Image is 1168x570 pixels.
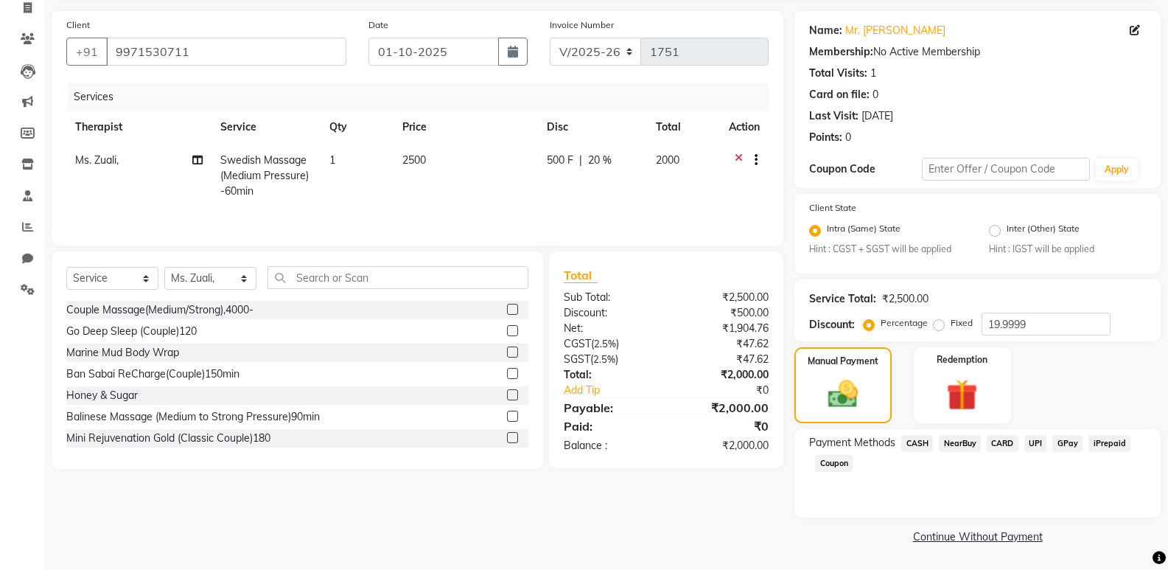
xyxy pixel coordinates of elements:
[656,153,679,167] span: 2000
[666,367,780,383] div: ₹2,000.00
[845,130,851,145] div: 0
[809,291,876,307] div: Service Total:
[66,345,179,361] div: Marine Mud Body Wrap
[685,383,780,398] div: ₹0
[211,111,321,144] th: Service
[809,87,870,102] div: Card on file:
[75,153,119,167] span: Ms. Zuali,
[66,38,108,66] button: +91
[815,455,853,472] span: Coupon
[588,153,612,168] span: 20 %
[937,375,987,414] img: _gift.svg
[368,18,388,32] label: Date
[666,352,780,367] div: ₹47.62
[809,161,921,177] div: Coupon Code
[666,321,780,336] div: ₹1,904.76
[666,438,780,453] div: ₹2,000.00
[553,417,666,435] div: Paid:
[594,338,616,350] span: 2.5%
[809,435,895,451] span: Payment Methods
[547,153,573,168] span: 500 F
[870,66,876,81] div: 1
[809,243,966,256] small: Hint : CGST + SGST will be applied
[647,111,720,144] th: Total
[666,305,780,321] div: ₹500.00
[553,438,666,453] div: Balance :
[861,108,893,124] div: [DATE]
[550,18,614,32] label: Invoice Number
[66,409,320,425] div: Balinese Massage (Medium to Strong Pressure)90min
[989,243,1146,256] small: Hint : IGST will be applied
[901,435,933,452] span: CASH
[809,44,873,60] div: Membership:
[819,377,867,411] img: _cash.svg
[808,355,878,368] label: Manual Payment
[666,417,780,435] div: ₹0
[881,316,928,330] label: Percentage
[538,111,647,144] th: Disc
[937,353,987,366] label: Redemption
[553,383,685,398] a: Add Tip
[809,108,858,124] div: Last Visit:
[220,153,309,198] span: Swedish Massage (Medium Pressure)-60min
[564,268,598,283] span: Total
[666,336,780,352] div: ₹47.62
[66,18,90,32] label: Client
[872,87,878,102] div: 0
[66,111,211,144] th: Therapist
[106,38,346,66] input: Search by Name/Mobile/Email/Code
[809,44,1146,60] div: No Active Membership
[579,153,582,168] span: |
[827,222,901,240] label: Intra (Same) State
[1096,159,1138,181] button: Apply
[66,302,253,318] div: Couple Massage(Medium/Strong),4000-
[564,352,590,366] span: SGST
[66,366,239,382] div: Ban Sabai ReCharge(Couple)150min
[553,290,666,305] div: Sub Total:
[882,291,929,307] div: ₹2,500.00
[809,130,842,145] div: Points:
[66,431,270,446] div: Mini Rejuvenation Gold (Classic Couple)180
[66,324,197,339] div: Go Deep Sleep (Couple)120
[553,336,666,352] div: ( )
[553,399,666,417] div: Payable:
[720,111,769,144] th: Action
[666,290,780,305] div: ₹2,500.00
[321,111,394,144] th: Qty
[267,266,528,289] input: Search or Scan
[666,399,780,417] div: ₹2,000.00
[1007,222,1080,240] label: Inter (Other) State
[797,529,1158,545] a: Continue Without Payment
[939,435,981,452] span: NearBuy
[553,367,666,383] div: Total:
[809,66,867,81] div: Total Visits:
[845,23,945,38] a: Mr. [PERSON_NAME]
[394,111,538,144] th: Price
[1088,435,1130,452] span: iPrepaid
[1024,435,1047,452] span: UPI
[951,316,973,330] label: Fixed
[553,321,666,336] div: Net:
[68,83,780,111] div: Services
[809,201,856,215] label: Client State
[809,317,855,333] div: Discount:
[553,305,666,321] div: Discount:
[66,388,138,403] div: Honey & Sugar
[329,153,335,167] span: 1
[553,352,666,367] div: ( )
[593,353,615,365] span: 2.5%
[1052,435,1083,452] span: GPay
[809,23,842,38] div: Name:
[564,337,591,350] span: CGST
[922,158,1090,181] input: Enter Offer / Coupon Code
[987,435,1018,452] span: CARD
[402,153,426,167] span: 2500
